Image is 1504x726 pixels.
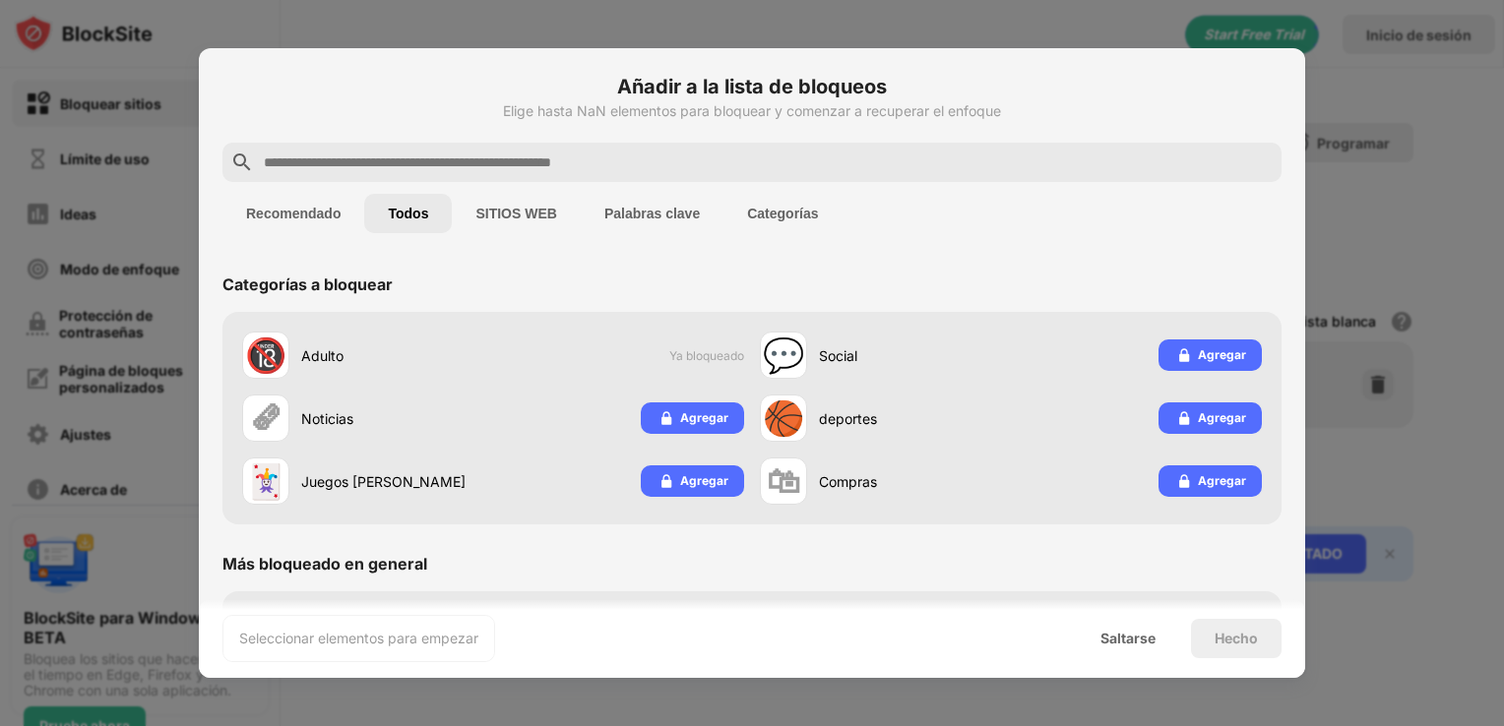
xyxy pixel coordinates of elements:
div: 🗞 [249,398,282,439]
div: 🏀 [763,398,804,439]
div: Noticias [301,408,493,429]
div: Agregar [680,471,728,491]
div: Hecho [1215,631,1258,646]
div: 🛍 [767,461,800,502]
div: Categorías a bloquear [222,274,393,294]
div: Seleccionar elementos para empezar [239,629,478,648]
div: Saltarse [1100,631,1156,646]
h6: Añadir a la lista de bloqueos [222,72,1282,101]
div: 🃏 [245,461,286,502]
div: Adulto [301,345,493,366]
button: Categorías [723,194,842,233]
div: Elige hasta NaN elementos para bloquear y comenzar a recuperar el enfoque [222,103,1282,119]
div: 💬 [763,335,804,376]
div: Social [819,345,1011,366]
div: Agregar [1198,345,1246,365]
div: deportes [819,408,1011,429]
div: Más bloqueado en general [222,554,427,574]
div: Agregar [680,408,728,428]
img: search.svg [230,151,254,174]
div: 🔞 [245,335,286,376]
button: SITIOS WEB [452,194,580,233]
div: Juegos [PERSON_NAME] [301,471,493,492]
span: Ya bloqueado [669,348,744,363]
div: Agregar [1198,471,1246,491]
button: Palabras clave [581,194,723,233]
button: Todos [364,194,452,233]
div: Agregar [1198,408,1246,428]
div: Compras [819,471,1011,492]
button: Recomendado [222,194,364,233]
